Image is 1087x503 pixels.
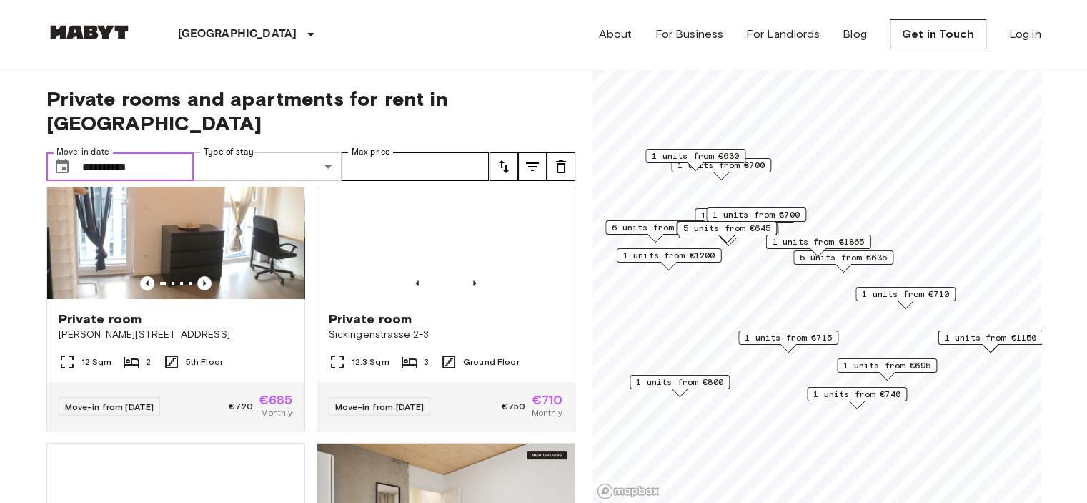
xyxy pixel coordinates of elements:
label: Max price [352,146,390,158]
div: Map marker [630,375,730,397]
span: 1 units from €1150 [944,331,1036,344]
span: 5 units from €635 [800,251,887,264]
div: Map marker [738,331,838,353]
img: Habyt [46,25,132,39]
span: 1 units from €630 [652,150,739,162]
span: 5th Floor [186,356,223,368]
button: tune [518,152,547,181]
label: Type of stay [204,146,254,158]
button: Previous image [140,276,154,290]
div: Map marker [616,248,721,270]
a: About [599,26,632,43]
p: [GEOGRAPHIC_DATA] [178,26,297,43]
span: €750 [502,400,526,413]
span: Monthly [531,406,562,419]
span: 2 [146,356,151,368]
span: 1 units from €710 [862,288,949,301]
div: Map marker [807,387,907,409]
div: Map marker [706,207,806,230]
label: Move-in date [56,146,109,158]
div: Map marker [938,331,1043,353]
div: Map marker [793,250,893,273]
div: Map marker [837,358,937,381]
span: €720 [229,400,253,413]
span: 1 units from €700 [677,159,765,172]
span: Private room [59,311,142,328]
span: 5 units from €645 [683,222,770,235]
span: 1 units from €700 [713,208,800,221]
span: €710 [532,394,563,406]
span: Private rooms and apartments for rent in [GEOGRAPHIC_DATA] [46,87,575,135]
a: Mapbox logo [597,483,660,499]
div: Map marker [677,221,777,243]
button: tune [490,152,518,181]
span: Private room [329,311,412,328]
a: Marketing picture of unit DE-01-302-013-01Previous imagePrevious imagePrivate room[PERSON_NAME][S... [46,127,305,431]
span: €685 [259,394,293,406]
span: 1 units from €740 [813,388,900,401]
img: Marketing picture of unit DE-01-302-013-01 [47,127,304,299]
button: Choose date, selected date is 1 Nov 2025 [48,152,76,181]
a: Marketing picture of unit DE-01-477-035-03Previous imagePrevious imagePrivate roomSickingenstrass... [317,127,575,431]
div: Map marker [605,220,705,243]
span: 1 units from €1200 [622,249,715,262]
span: 1 units from €655 [701,209,788,222]
button: Previous image [410,276,425,290]
span: Move-in from [DATE] [335,401,425,412]
span: Sickingenstrasse 2-3 [329,328,563,342]
a: For Landlords [746,26,820,43]
span: [PERSON_NAME][STREET_ADDRESS] [59,328,293,342]
span: 12.3 Sqm [352,356,389,368]
div: Map marker [676,221,776,243]
span: 1 units from €1865 [772,235,864,248]
button: Previous image [467,276,482,290]
div: Map marker [645,149,745,171]
button: tune [547,152,575,181]
span: Ground Floor [463,356,520,368]
a: Blog [843,26,867,43]
span: Monthly [261,406,292,419]
div: Map marker [855,287,956,309]
img: Marketing picture of unit DE-01-477-035-03 [317,127,575,299]
span: 12 Sqm [81,356,112,368]
span: 6 units from €655 [612,221,699,234]
div: Map marker [765,235,870,257]
span: 1 units from €695 [843,359,930,372]
div: Map marker [671,158,771,180]
a: For Business [655,26,723,43]
span: Move-in from [DATE] [65,401,154,412]
span: 1 units from €800 [636,376,723,389]
span: 3 [424,356,429,368]
span: 1 units from €715 [745,331,832,344]
div: Map marker [695,208,795,230]
a: Log in [1009,26,1041,43]
button: Previous image [197,276,212,290]
a: Get in Touch [890,19,986,49]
